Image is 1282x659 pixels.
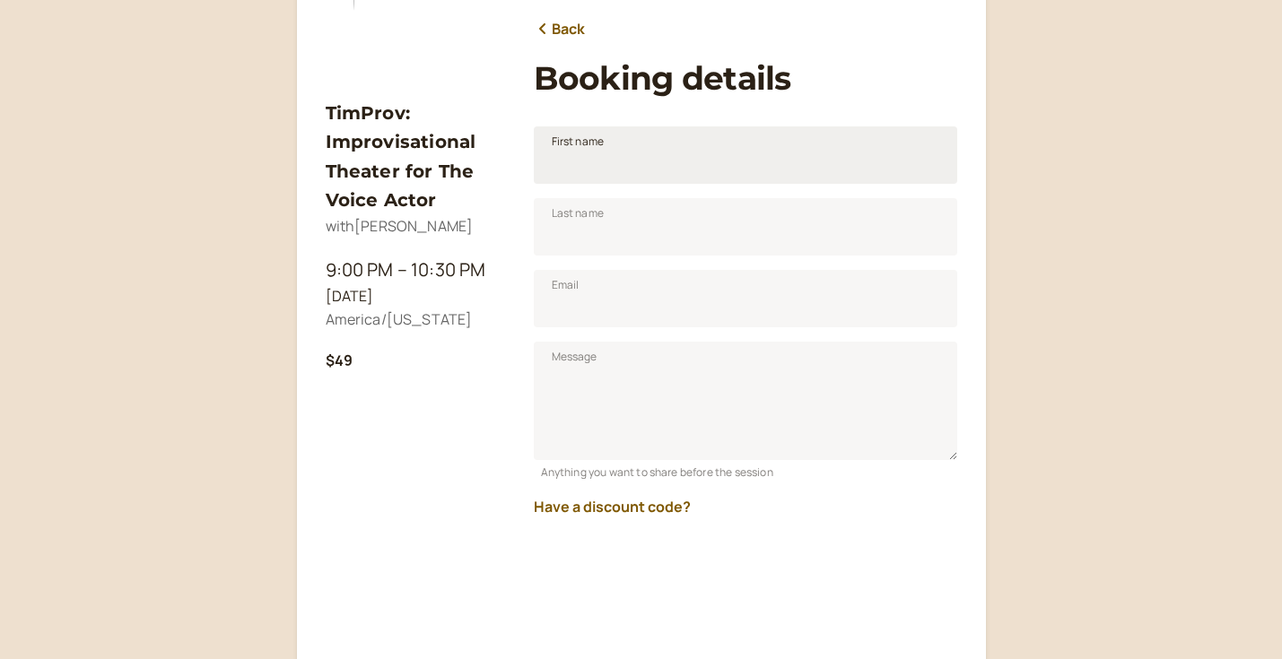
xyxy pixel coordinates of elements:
[534,499,691,515] button: Have a discount code?
[326,99,505,215] h3: TimProv: Improvisational Theater for The Voice Actor
[534,342,957,460] textarea: Message
[534,59,957,98] h1: Booking details
[326,256,505,284] div: 9:00 PM – 10:30 PM
[534,270,957,327] input: Email
[534,460,957,481] div: Anything you want to share before the session
[326,351,353,370] b: $49
[326,308,505,332] div: America/[US_STATE]
[326,216,474,236] span: with [PERSON_NAME]
[534,18,586,41] a: Back
[552,276,580,294] span: Email
[552,348,597,366] span: Message
[534,126,957,184] input: First name
[552,204,604,222] span: Last name
[326,285,505,308] div: [DATE]
[534,198,957,256] input: Last name
[552,133,605,151] span: First name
